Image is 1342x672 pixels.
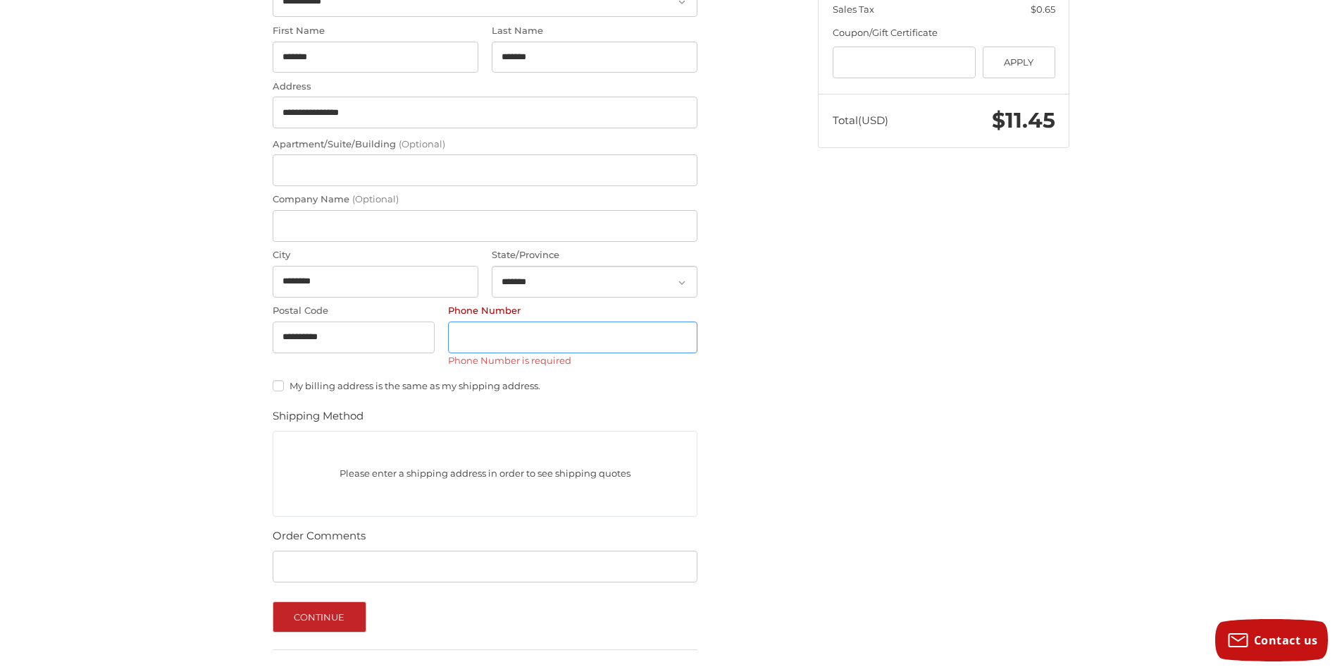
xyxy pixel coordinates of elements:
[833,4,874,15] span: Sales Tax
[273,138,697,152] label: Apartment/Suite/Building
[273,380,697,391] label: My billing address is the same as my shipping address.
[399,138,445,149] small: (Optional)
[448,304,697,318] label: Phone Number
[273,80,697,94] label: Address
[1254,633,1318,648] span: Contact us
[983,47,1055,78] button: Apply
[992,107,1055,133] span: $11.45
[273,528,366,551] legend: Order Comments
[1215,619,1328,661] button: Contact us
[273,601,366,633] button: Continue
[273,24,478,38] label: First Name
[273,460,697,487] p: Please enter a shipping address in order to see shipping quotes
[352,193,399,204] small: (Optional)
[273,248,478,262] label: City
[273,408,364,431] legend: Shipping Method
[833,114,888,127] span: Total (USD)
[1031,4,1055,15] span: $0.65
[273,193,697,207] label: Company Name
[448,355,697,366] label: Phone Number is required
[833,26,1055,40] div: Coupon/Gift Certificate
[833,47,976,78] input: Gift Certificate or Coupon Code
[273,304,435,318] label: Postal Code
[492,24,697,38] label: Last Name
[492,248,697,262] label: State/Province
